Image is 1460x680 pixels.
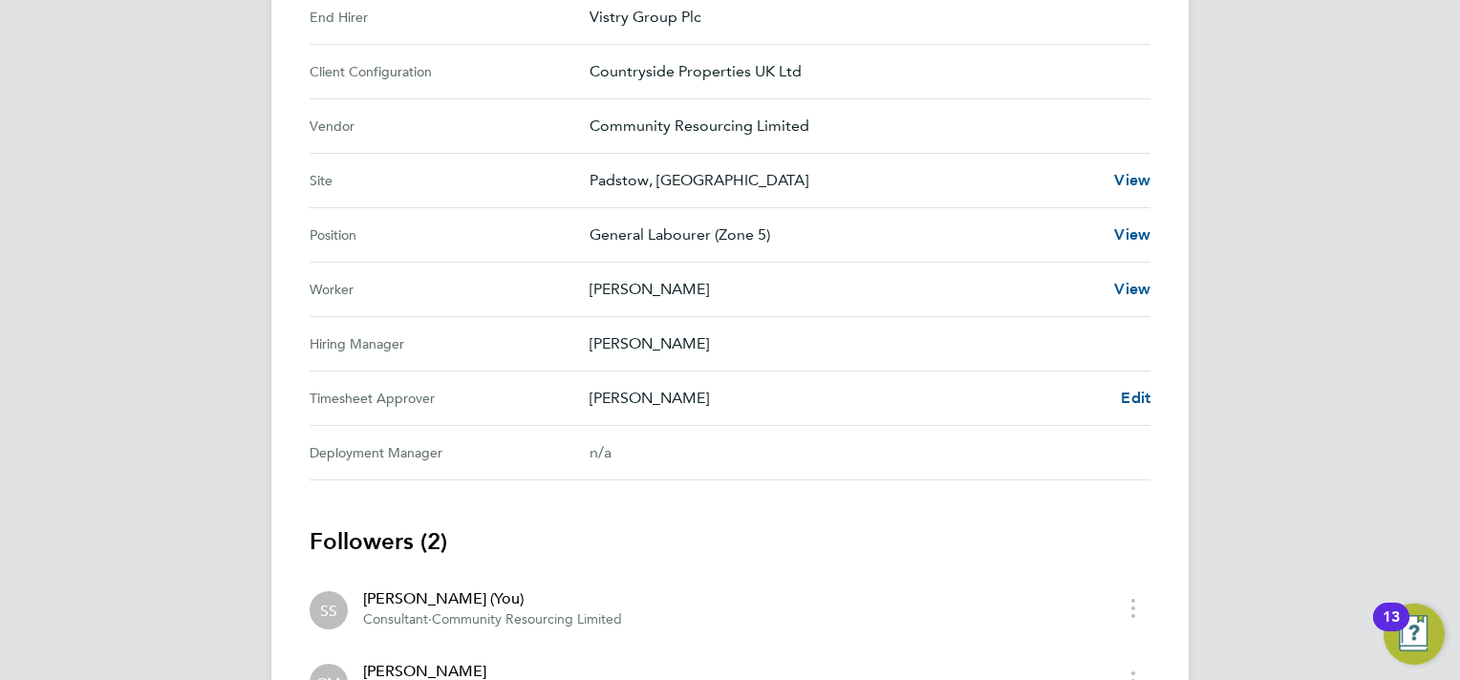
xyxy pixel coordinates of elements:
[1114,169,1150,192] a: View
[590,332,1135,355] p: [PERSON_NAME]
[1114,225,1150,244] span: View
[310,60,590,83] div: Client Configuration
[320,600,337,621] span: SS
[432,611,622,627] span: Community Resourcing Limited
[310,278,590,301] div: Worker
[310,441,590,464] div: Deployment Manager
[1114,278,1150,301] a: View
[1116,593,1150,623] button: timesheet menu
[363,611,428,627] span: Consultant
[310,223,590,246] div: Position
[590,387,1106,410] p: [PERSON_NAME]
[310,591,348,629] div: Sasha Steeples (You)
[1121,387,1150,410] a: Edit
[310,169,590,192] div: Site
[590,441,1120,464] div: n/a
[363,587,622,610] div: [PERSON_NAME] (You)
[310,526,1150,557] h3: Followers (2)
[1121,389,1150,407] span: Edit
[428,611,432,627] span: ·
[1114,171,1150,189] span: View
[590,6,1135,29] p: Vistry Group Plc
[590,60,1135,83] p: Countryside Properties UK Ltd
[590,115,1135,138] p: Community Resourcing Limited
[310,115,590,138] div: Vendor
[1383,617,1400,642] div: 13
[1114,223,1150,246] a: View
[590,278,1099,301] p: [PERSON_NAME]
[1384,604,1445,665] button: Open Resource Center, 13 new notifications
[310,6,590,29] div: End Hirer
[310,332,590,355] div: Hiring Manager
[310,387,590,410] div: Timesheet Approver
[1114,280,1150,298] span: View
[590,169,1099,192] p: Padstow, [GEOGRAPHIC_DATA]
[590,223,1099,246] p: General Labourer (Zone 5)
